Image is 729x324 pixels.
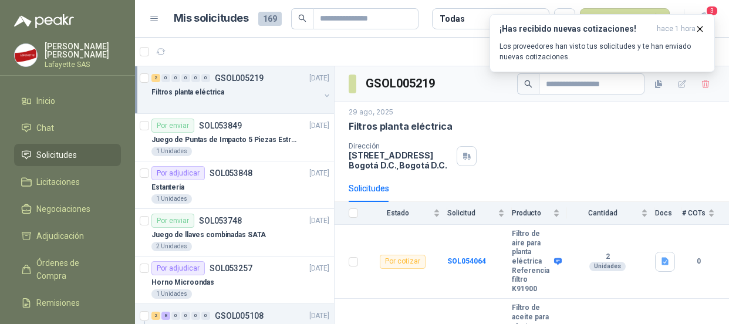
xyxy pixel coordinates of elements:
[512,202,567,225] th: Producto
[151,74,160,82] div: 2
[151,119,194,133] div: Por enviar
[36,122,54,134] span: Chat
[349,150,452,170] p: [STREET_ADDRESS] Bogotá D.C. , Bogotá D.C.
[15,44,37,66] img: Company Logo
[45,61,121,68] p: Lafayette SAS
[161,74,170,82] div: 0
[512,230,551,293] b: Filtro de aire para planta eléctrica Referencia filtro K91900
[380,255,426,269] div: Por cotizar
[36,148,77,161] span: Solicitudes
[174,10,249,27] h1: Mis solicitudes
[151,182,184,193] p: Estantería
[14,252,121,287] a: Órdenes de Compra
[365,209,431,217] span: Estado
[349,120,453,133] p: Filtros planta eléctrica
[151,312,160,320] div: 2
[151,242,192,251] div: 2 Unidades
[657,24,696,34] span: hace 1 hora
[349,142,452,150] p: Dirección
[14,117,121,139] a: Chat
[682,202,729,225] th: # COTs
[151,134,298,146] p: Juego de Puntas de Impacto 5 Piezas Estrella PH2 de 2'' Zanco 1/4'' Truper
[567,202,655,225] th: Cantidad
[181,74,190,82] div: 0
[181,312,190,320] div: 0
[14,198,121,220] a: Negociaciones
[36,296,80,309] span: Remisiones
[191,312,200,320] div: 0
[14,225,121,247] a: Adjudicación
[14,14,74,28] img: Logo peakr
[14,90,121,112] a: Inicio
[365,202,447,225] th: Estado
[309,168,329,179] p: [DATE]
[215,312,264,320] p: GSOL005108
[171,74,180,82] div: 0
[210,169,252,177] p: SOL053848
[151,194,192,204] div: 1 Unidades
[567,209,639,217] span: Cantidad
[161,312,170,320] div: 8
[201,74,210,82] div: 0
[36,203,90,215] span: Negociaciones
[135,114,334,161] a: Por enviarSOL053849[DATE] Juego de Puntas de Impacto 5 Piezas Estrella PH2 de 2'' Zanco 1/4'' Tru...
[567,252,648,262] b: 2
[447,209,495,217] span: Solicitud
[694,8,715,29] button: 3
[447,257,486,265] a: SOL054064
[151,166,205,180] div: Por adjudicar
[706,5,718,16] span: 3
[151,261,205,275] div: Por adjudicar
[366,75,437,93] h3: GSOL005219
[500,24,652,34] h3: ¡Has recibido nuevas cotizaciones!
[199,217,242,225] p: SOL053748
[171,312,180,320] div: 0
[14,171,121,193] a: Licitaciones
[199,122,242,130] p: SOL053849
[135,161,334,209] a: Por adjudicarSOL053848[DATE] Estantería1 Unidades
[349,107,393,118] p: 29 ago, 2025
[349,182,389,195] div: Solicitudes
[500,41,705,62] p: Los proveedores han visto tus solicitudes y te han enviado nuevas cotizaciones.
[36,176,80,188] span: Licitaciones
[151,71,332,109] a: 2 0 0 0 0 0 GSOL005219[DATE] Filtros planta eléctrica
[151,277,214,288] p: Horno Microondas
[201,312,210,320] div: 0
[682,256,715,267] b: 0
[309,263,329,274] p: [DATE]
[440,12,464,25] div: Todas
[580,8,670,29] button: Nueva solicitud
[309,73,329,84] p: [DATE]
[14,144,121,166] a: Solicitudes
[258,12,282,26] span: 169
[45,42,121,59] p: [PERSON_NAME] [PERSON_NAME]
[309,310,329,322] p: [DATE]
[309,120,329,131] p: [DATE]
[151,147,192,156] div: 1 Unidades
[512,209,551,217] span: Producto
[490,14,715,72] button: ¡Has recibido nuevas cotizaciones!hace 1 hora Los proveedores han visto tus solicitudes y te han ...
[682,209,706,217] span: # COTs
[36,230,84,242] span: Adjudicación
[309,215,329,227] p: [DATE]
[36,256,110,282] span: Órdenes de Compra
[210,264,252,272] p: SOL053257
[151,214,194,228] div: Por enviar
[589,262,626,271] div: Unidades
[135,209,334,256] a: Por enviarSOL053748[DATE] Juego de llaves combinadas SATA2 Unidades
[447,202,512,225] th: Solicitud
[215,74,264,82] p: GSOL005219
[655,202,682,225] th: Docs
[135,256,334,304] a: Por adjudicarSOL053257[DATE] Horno Microondas1 Unidades
[298,14,306,22] span: search
[191,74,200,82] div: 0
[151,230,266,241] p: Juego de llaves combinadas SATA
[36,95,55,107] span: Inicio
[151,87,224,98] p: Filtros planta eléctrica
[14,292,121,314] a: Remisiones
[151,289,192,299] div: 1 Unidades
[524,80,532,88] span: search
